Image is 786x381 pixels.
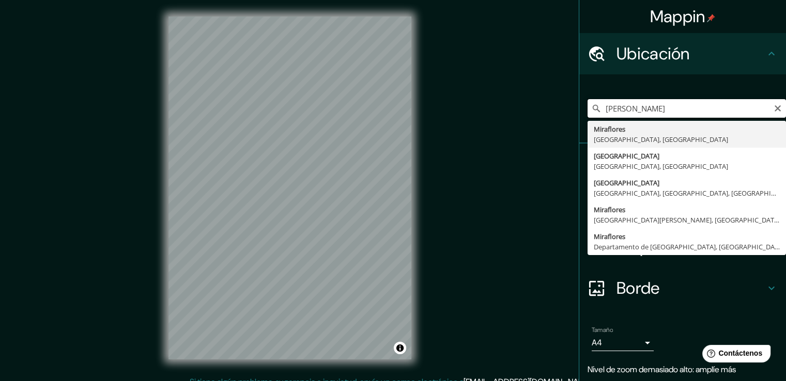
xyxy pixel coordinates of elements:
[579,33,786,74] div: Ubicación
[594,232,625,241] font: Miraflores
[592,337,602,348] font: A4
[617,43,690,65] font: Ubicación
[594,205,625,214] font: Miraflores
[594,162,728,171] font: [GEOGRAPHIC_DATA], [GEOGRAPHIC_DATA]
[594,135,728,144] font: [GEOGRAPHIC_DATA], [GEOGRAPHIC_DATA]
[774,103,782,113] button: Claro
[707,14,715,22] img: pin-icon.png
[394,342,406,354] button: Activar o desactivar atribución
[168,17,411,359] canvas: Mapa
[594,178,659,187] font: [GEOGRAPHIC_DATA]
[617,277,660,299] font: Borde
[594,124,625,134] font: Miraflores
[579,226,786,267] div: Disposición
[579,144,786,185] div: Patas
[594,151,659,161] font: [GEOGRAPHIC_DATA]
[694,341,775,370] iframe: Lanzador de widgets de ayuda
[592,335,654,351] div: A4
[650,6,705,27] font: Mappin
[579,267,786,309] div: Borde
[594,242,784,251] font: Departamento de [GEOGRAPHIC_DATA], [GEOGRAPHIC_DATA]
[579,185,786,226] div: Estilo
[588,99,786,118] input: Elige tu ciudad o zona
[592,326,613,334] font: Tamaño
[588,364,736,375] font: Nivel de zoom demasiado alto: amplíe más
